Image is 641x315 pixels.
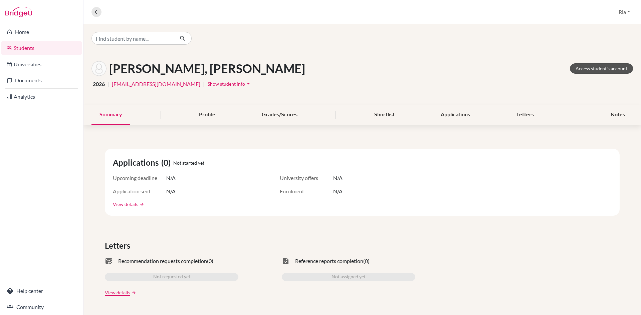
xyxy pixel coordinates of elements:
[108,80,109,88] span: |
[203,80,205,88] span: |
[109,61,305,76] h1: [PERSON_NAME], [PERSON_NAME]
[138,202,144,207] a: arrow_forward
[333,187,343,195] span: N/A
[1,25,82,39] a: Home
[91,32,174,45] input: Find student by name...
[332,273,366,281] span: Not assigned yet
[1,58,82,71] a: Universities
[191,105,223,125] div: Profile
[207,79,252,89] button: Show student infoarrow_drop_down
[173,159,204,166] span: Not started yet
[1,284,82,298] a: Help center
[153,273,190,281] span: Not requested yet
[5,7,32,17] img: Bridge-U
[1,41,82,55] a: Students
[105,240,133,252] span: Letters
[433,105,478,125] div: Applications
[118,257,207,265] span: Recommendation requests completion
[363,257,370,265] span: (0)
[295,257,363,265] span: Reference reports completion
[245,80,252,87] i: arrow_drop_down
[166,187,176,195] span: N/A
[207,257,213,265] span: (0)
[282,257,290,265] span: task
[112,80,200,88] a: [EMAIL_ADDRESS][DOMAIN_NAME]
[366,105,403,125] div: Shortlist
[105,257,113,265] span: mark_email_read
[91,105,130,125] div: Summary
[105,289,130,296] a: View details
[280,187,333,195] span: Enrolment
[1,74,82,87] a: Documents
[113,174,166,182] span: Upcoming deadline
[91,61,106,76] img: Coleen Aurelia Ludy's avatar
[254,105,305,125] div: Grades/Scores
[280,174,333,182] span: University offers
[130,290,136,295] a: arrow_forward
[161,157,173,169] span: (0)
[1,300,82,314] a: Community
[113,157,161,169] span: Applications
[93,80,105,88] span: 2026
[166,174,176,182] span: N/A
[333,174,343,182] span: N/A
[113,187,166,195] span: Application sent
[616,6,633,18] button: Ria
[113,201,138,208] a: View details
[208,81,245,87] span: Show student info
[570,63,633,74] a: Access student's account
[1,90,82,103] a: Analytics
[603,105,633,125] div: Notes
[508,105,542,125] div: Letters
